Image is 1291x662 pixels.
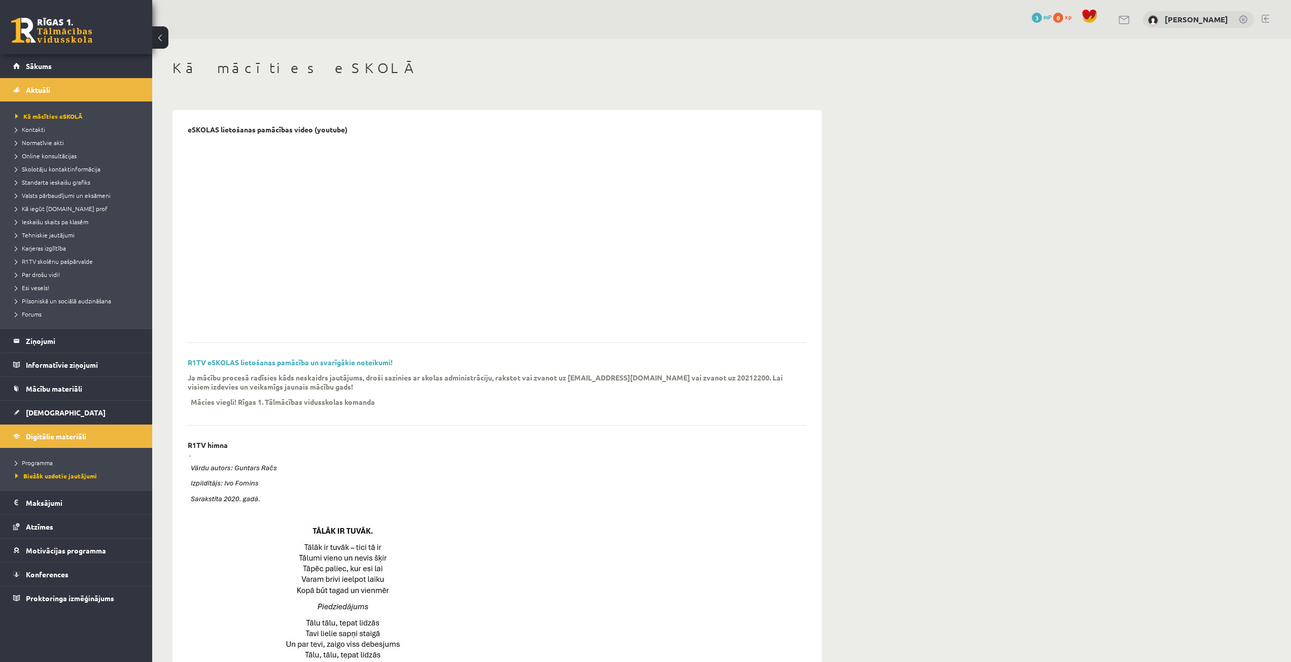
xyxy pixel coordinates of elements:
[13,539,139,562] a: Motivācijas programma
[15,191,111,199] span: Valsts pārbaudījumi un eksāmeni
[15,257,142,266] a: R1TV skolēnu pašpārvalde
[191,397,236,406] p: Mācies viegli!
[172,59,822,77] h1: Kā mācīties eSKOLĀ
[15,178,142,187] a: Standarta ieskaišu grafiks
[15,112,142,121] a: Kā mācīties eSKOLĀ
[15,151,142,160] a: Online konsultācijas
[13,515,139,538] a: Atzīmes
[13,353,139,376] a: Informatīvie ziņojumi
[15,472,97,480] span: Biežāk uzdotie jautājumi
[13,425,139,448] a: Digitālie materiāli
[15,270,60,278] span: Par drošu vidi!
[1053,13,1076,21] a: 0 xp
[26,546,106,555] span: Motivācijas programma
[15,243,142,253] a: Karjeras izglītība
[15,230,142,239] a: Tehniskie jautājumi
[15,152,77,160] span: Online konsultācijas
[1032,13,1042,23] span: 3
[26,432,86,441] span: Digitālie materiāli
[15,231,75,239] span: Tehniskie jautājumi
[26,85,50,94] span: Aktuāli
[13,329,139,353] a: Ziņojumi
[1032,13,1052,21] a: 3 mP
[15,191,142,200] a: Valsts pārbaudījumi un eksāmeni
[15,218,88,226] span: Ieskaišu skaits pa klasēm
[15,204,142,213] a: Kā iegūt [DOMAIN_NAME] prof
[15,204,108,213] span: Kā iegūt [DOMAIN_NAME] prof
[15,178,90,186] span: Standarta ieskaišu grafiks
[15,283,142,292] a: Esi vesels!
[15,138,142,147] a: Normatīvie akti
[15,297,111,305] span: Pilsoniskā un sociālā audzināšana
[26,491,139,514] legend: Maksājumi
[15,112,83,120] span: Kā mācīties eSKOLĀ
[26,329,139,353] legend: Ziņojumi
[13,491,139,514] a: Maksājumi
[13,401,139,424] a: [DEMOGRAPHIC_DATA]
[188,441,228,449] p: R1TV himna
[15,471,142,480] a: Biežāk uzdotie jautājumi
[13,78,139,101] a: Aktuāli
[15,458,142,467] a: Programma
[15,125,142,134] a: Kontakti
[15,244,66,252] span: Karjeras izglītība
[15,459,53,467] span: Programma
[1053,13,1063,23] span: 0
[15,296,142,305] a: Pilsoniskā un sociālā audzināšana
[1043,13,1052,21] span: mP
[238,397,375,406] p: Rīgas 1. Tālmācības vidusskolas komanda
[15,217,142,226] a: Ieskaišu skaits pa klasēm
[188,358,393,367] a: R1TV eSKOLAS lietošanas pamācība un svarīgākie noteikumi!
[15,310,42,318] span: Forums
[1148,15,1158,25] img: Alekss Kozlovskis
[26,353,139,376] legend: Informatīvie ziņojumi
[15,257,93,265] span: R1TV skolēnu pašpārvalde
[26,522,53,531] span: Atzīmes
[11,18,92,43] a: Rīgas 1. Tālmācības vidusskola
[15,309,142,319] a: Forums
[15,270,142,279] a: Par drošu vidi!
[15,284,49,292] span: Esi vesels!
[188,373,791,391] p: Ja mācību procesā radīsies kāds neskaidrs jautājums, droši sazinies ar skolas administrāciju, rak...
[15,125,45,133] span: Kontakti
[26,408,106,417] span: [DEMOGRAPHIC_DATA]
[26,61,52,71] span: Sākums
[15,164,142,173] a: Skolotāju kontaktinformācija
[13,586,139,610] a: Proktoringa izmēģinājums
[1065,13,1071,21] span: xp
[15,165,100,173] span: Skolotāju kontaktinformācija
[13,54,139,78] a: Sākums
[26,594,114,603] span: Proktoringa izmēģinājums
[188,125,347,134] p: eSKOLAS lietošanas pamācības video (youtube)
[15,138,64,147] span: Normatīvie akti
[1165,14,1228,24] a: [PERSON_NAME]
[13,563,139,586] a: Konferences
[13,377,139,400] a: Mācību materiāli
[26,384,82,393] span: Mācību materiāli
[26,570,68,579] span: Konferences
